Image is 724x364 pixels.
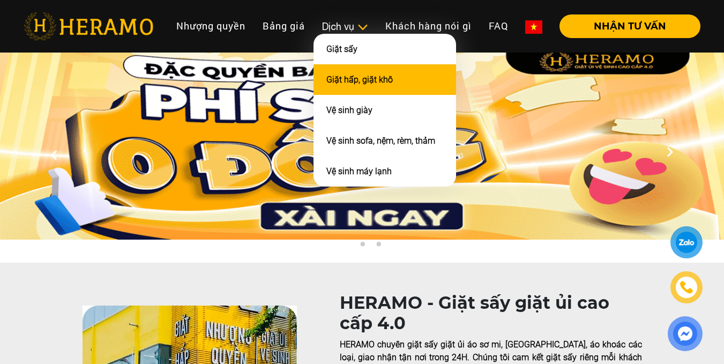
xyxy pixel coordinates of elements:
h1: HERAMO - Giặt sấy giặt ủi cao cấp 4.0 [340,293,642,334]
a: Giặt hấp, giặt khô [326,75,393,85]
a: NHẬN TƯ VẤN [551,21,700,31]
a: Giặt sấy [326,44,357,54]
img: subToggleIcon [357,22,368,33]
div: Dịch vụ [322,19,368,34]
a: Khách hàng nói gì [377,14,480,38]
button: NHẬN TƯ VẤN [559,14,700,38]
button: 1 [341,241,352,252]
a: phone-icon [671,272,701,302]
button: 2 [357,241,368,252]
button: 3 [373,241,384,252]
a: Vệ sinh sofa, nệm, rèm, thảm [326,136,435,146]
a: Bảng giá [254,14,314,38]
a: Vệ sinh giày [326,105,372,115]
img: vn-flag.png [525,20,542,34]
a: FAQ [480,14,517,38]
a: Nhượng quyền [168,14,254,38]
a: Vệ sinh máy lạnh [326,166,392,176]
img: heramo-logo.png [24,12,153,40]
img: phone-icon [680,280,693,295]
